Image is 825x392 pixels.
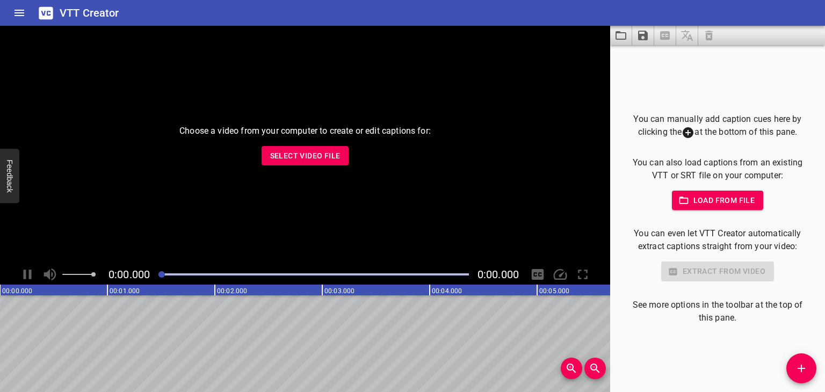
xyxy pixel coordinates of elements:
[676,26,698,45] span: Add some captions below, then you can translate them.
[270,149,341,163] span: Select Video File
[614,29,627,42] svg: Load captions from file
[179,125,431,137] p: Choose a video from your computer to create or edit captions for:
[527,264,548,285] div: Hide/Show Captions
[573,264,593,285] div: Toggle Full Screen
[432,287,462,295] text: 00:04.000
[2,287,32,295] text: 00:00.000
[108,268,150,281] span: Current Time
[627,299,808,324] p: See more options in the toolbar at the top of this pane.
[632,26,654,45] button: Save captions to file
[158,273,469,275] div: Play progress
[324,287,354,295] text: 00:03.000
[550,264,570,285] div: Playback Speed
[672,191,764,210] button: Load from file
[217,287,247,295] text: 00:02.000
[610,26,632,45] button: Load captions from file
[584,358,606,379] button: Zoom Out
[110,287,140,295] text: 00:01.000
[60,4,119,21] h6: VTT Creator
[627,262,808,281] div: Select a video in the pane to the left to use this feature
[654,26,676,45] span: Select a video in the pane to the left, then you can automatically extract captions.
[627,156,808,182] p: You can also load captions from an existing VTT or SRT file on your computer:
[681,194,755,207] span: Load from file
[539,287,569,295] text: 00:05.000
[636,29,649,42] svg: Save captions to file
[627,227,808,253] p: You can even let VTT Creator automatically extract captions straight from your video:
[627,113,808,139] p: You can manually add caption cues here by clicking the at the bottom of this pane.
[561,358,582,379] button: Zoom In
[262,146,349,166] button: Select Video File
[477,268,519,281] span: Video Duration
[786,353,816,383] button: Add Cue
